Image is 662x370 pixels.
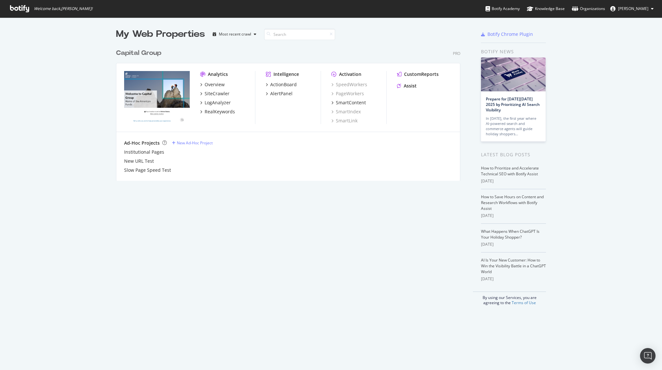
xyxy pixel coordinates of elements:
[331,108,361,115] a: SmartIndex
[124,71,190,123] img: capitalgroup.com
[572,5,605,12] div: Organizations
[34,6,92,11] span: Welcome back, [PERSON_NAME] !
[116,48,164,58] a: Capital Group
[481,229,539,240] a: What Happens When ChatGPT Is Your Holiday Shopper?
[124,158,154,164] a: New URL Test
[481,178,546,184] div: [DATE]
[219,32,251,36] div: Most recent crawl
[481,48,546,55] div: Botify news
[640,348,656,364] div: Open Intercom Messenger
[200,108,235,115] a: RealKeywords
[404,83,417,89] div: Assist
[481,151,546,158] div: Latest Blog Posts
[205,99,231,106] div: LogAnalyzer
[331,90,364,97] a: PageWorkers
[481,57,546,91] img: Prepare for Black Friday 2025 by Prioritizing AI Search Visibility
[336,99,366,106] div: SmartContent
[210,29,259,39] button: Most recent crawl
[618,6,648,11] span: Carl Abuan
[487,31,533,37] div: Botify Chrome Plugin
[527,5,565,12] div: Knowledge Base
[205,81,225,88] div: Overview
[481,213,546,219] div: [DATE]
[481,31,533,37] a: Botify Chrome Plugin
[481,242,546,247] div: [DATE]
[481,257,546,274] a: AI Is Your New Customer: How to Win the Visibility Battle in a ChatGPT World
[177,140,213,146] div: New Ad-Hoc Project
[331,118,358,124] a: SmartLink
[331,81,367,88] a: SpeedWorkers
[116,48,161,58] div: Capital Group
[266,90,293,97] a: AlertPanel
[453,51,460,56] div: Pro
[273,71,299,77] div: Intelligence
[339,71,361,77] div: Activation
[200,81,225,88] a: Overview
[205,90,230,97] div: SiteCrawler
[331,99,366,106] a: SmartContent
[124,167,171,173] a: Slow Page Speed Test
[200,99,231,106] a: LogAnalyzer
[486,5,520,12] div: Botify Academy
[486,96,540,113] a: Prepare for [DATE][DATE] 2025 by Prioritizing AI Search Visibility
[116,41,465,181] div: grid
[205,108,235,115] div: RealKeywords
[397,71,439,77] a: CustomReports
[270,81,297,88] div: ActionBoard
[172,140,213,146] a: New Ad-Hoc Project
[124,140,160,146] div: Ad-Hoc Projects
[481,165,539,177] a: How to Prioritize and Accelerate Technical SEO with Botify Assist
[264,29,335,40] input: Search
[266,81,297,88] a: ActionBoard
[116,28,205,41] div: My Web Properties
[473,292,546,305] div: By using our Services, you are agreeing to the
[481,276,546,282] div: [DATE]
[404,71,439,77] div: CustomReports
[512,300,536,305] a: Terms of Use
[208,71,228,77] div: Analytics
[605,4,659,14] button: [PERSON_NAME]
[397,83,417,89] a: Assist
[200,90,230,97] a: SiteCrawler
[481,194,544,211] a: How to Save Hours on Content and Research Workflows with Botify Assist
[486,116,541,137] div: In [DATE], the first year where AI-powered search and commerce agents will guide holiday shoppers…
[124,149,164,155] a: Institutional Pages
[270,90,293,97] div: AlertPanel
